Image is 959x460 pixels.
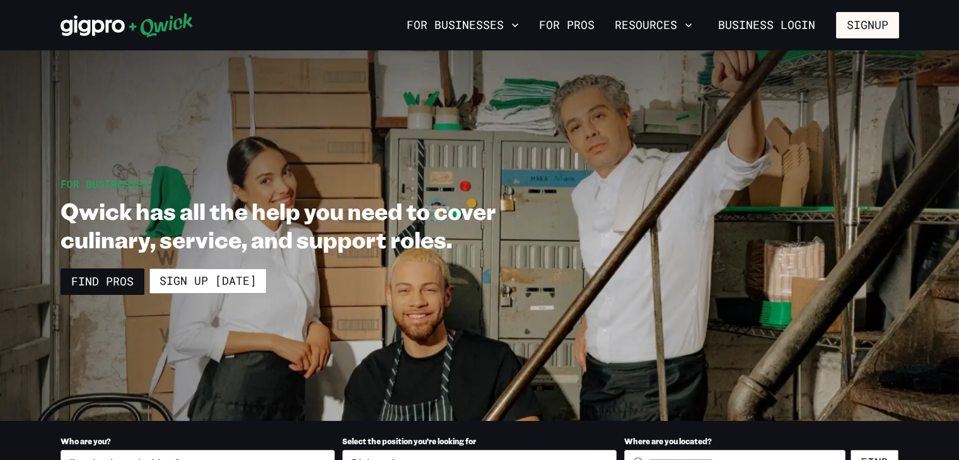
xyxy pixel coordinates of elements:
button: Resources [610,14,697,36]
span: Where are you located? [624,436,712,446]
a: For Pros [534,14,600,36]
span: Select the position you’re looking for [342,436,476,446]
button: For Businesses [402,14,524,36]
a: Find Pros [61,268,144,295]
span: For Businesses [61,177,149,190]
button: Signup [836,12,899,38]
a: Business Login [707,12,826,38]
span: Who are you? [61,436,111,446]
a: Sign up [DATE] [149,268,267,294]
h1: Qwick has all the help you need to cover culinary, service, and support roles. [61,197,564,253]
